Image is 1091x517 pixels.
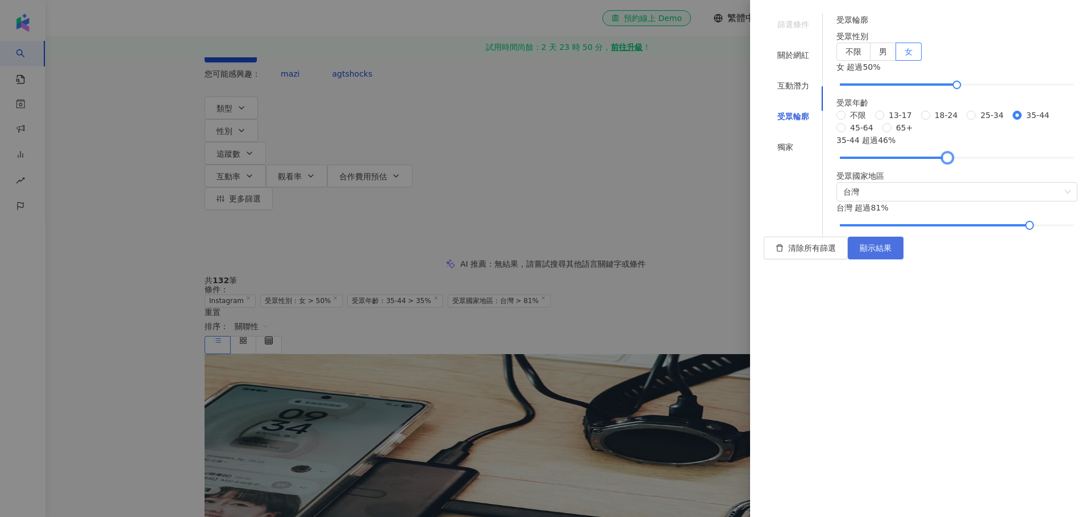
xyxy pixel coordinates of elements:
span: 顯示結果 [860,243,892,253]
span: 50 [863,62,873,72]
div: 台灣 超過 % [836,201,1077,214]
div: 互動潛力 [777,79,809,92]
div: 獨家 [777,141,793,153]
span: 35-44 [1022,109,1054,121]
div: 受眾年齡 [836,96,1077,109]
div: 篩選條件 [777,18,809,31]
span: 男 [879,47,887,56]
div: 受眾性別 [836,30,1077,43]
span: 不限 [846,109,871,121]
span: 不限 [846,47,861,56]
span: 65+ [892,121,918,134]
h4: 受眾輪廓 [836,14,1077,26]
span: 台灣 [843,183,1071,201]
div: 受眾輪廓 [777,110,809,123]
div: 受眾國家地區 [836,170,1077,182]
div: 35-44 超過 % [836,134,1077,146]
span: 45-64 [846,121,878,134]
button: 顯示結果 [848,237,903,259]
span: 25-34 [976,109,1008,121]
span: 女 [905,47,913,56]
span: 13-17 [884,109,917,121]
span: 46 [878,136,888,145]
span: 81 [871,203,881,212]
span: 18-24 [930,109,963,121]
button: 清除所有篩選 [764,237,848,259]
div: 女 超過 % [836,61,1077,73]
div: 關於網紅 [777,49,809,61]
span: delete [776,244,784,252]
span: 清除所有篩選 [788,243,836,253]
